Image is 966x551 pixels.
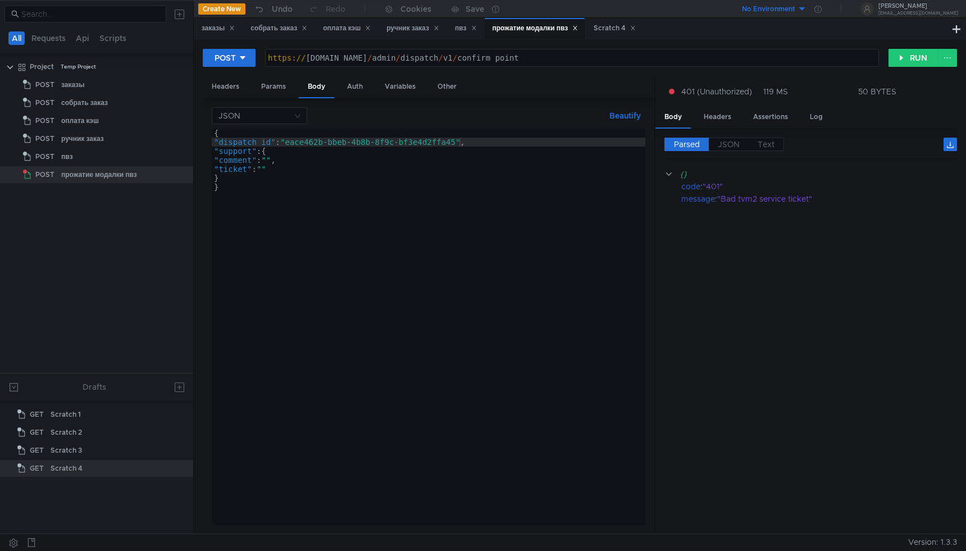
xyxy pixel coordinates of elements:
[801,107,832,127] div: Log
[758,139,774,149] span: Text
[83,380,106,394] div: Drafts
[35,112,54,129] span: POST
[429,76,466,97] div: Other
[338,76,372,97] div: Auth
[878,3,958,9] div: [PERSON_NAME]
[61,58,96,75] div: Temp Project
[681,193,715,205] div: message
[198,3,245,15] button: Create New
[30,442,44,459] span: GET
[35,94,54,111] span: POST
[742,4,795,15] div: No Environment
[272,2,293,16] div: Undo
[51,424,82,441] div: Scratch 2
[202,22,235,34] div: заказы
[300,1,353,17] button: Redo
[681,180,957,193] div: :
[858,86,896,97] div: 50 BYTES
[655,107,691,129] div: Body
[466,5,484,13] div: Save
[878,11,958,15] div: [EMAIL_ADDRESS][DOMAIN_NAME]
[400,2,431,16] div: Cookies
[21,8,160,20] input: Search...
[61,148,73,165] div: пвз
[30,58,54,75] div: Project
[35,130,54,147] span: POST
[681,85,752,98] span: 401 (Unauthorized)
[35,76,54,93] span: POST
[28,31,69,45] button: Requests
[681,193,957,205] div: :
[888,49,938,67] button: RUN
[61,166,137,183] div: прожатие модалки пвз
[61,130,104,147] div: ручник заказ
[681,180,700,193] div: code
[299,76,334,98] div: Body
[215,52,236,64] div: POST
[245,1,300,17] button: Undo
[51,406,81,423] div: Scratch 1
[680,168,941,180] div: {}
[703,180,942,193] div: "401"
[376,76,425,97] div: Variables
[674,139,700,149] span: Parsed
[908,534,957,550] span: Version: 1.3.3
[455,22,477,34] div: пвз
[386,22,439,34] div: ручник заказ
[8,31,25,45] button: All
[72,31,93,45] button: Api
[61,94,108,111] div: собрать заказ
[763,86,788,97] div: 119 MS
[35,166,54,183] span: POST
[203,49,256,67] button: POST
[30,424,44,441] span: GET
[35,148,54,165] span: POST
[96,31,130,45] button: Scripts
[51,442,82,459] div: Scratch 3
[695,107,740,127] div: Headers
[493,22,578,34] div: прожатие модалки пвз
[744,107,797,127] div: Assertions
[326,2,345,16] div: Redo
[30,406,44,423] span: GET
[252,76,295,97] div: Params
[61,112,99,129] div: оплата кэш
[605,109,645,122] button: Beautify
[61,76,85,93] div: заказы
[323,22,371,34] div: оплата кэш
[51,460,83,477] div: Scratch 4
[203,76,248,97] div: Headers
[717,193,944,205] div: "Bad tvm2 service ticket"
[718,139,740,149] span: JSON
[250,22,307,34] div: собрать заказ
[594,22,636,34] div: Scratch 4
[30,460,44,477] span: GET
